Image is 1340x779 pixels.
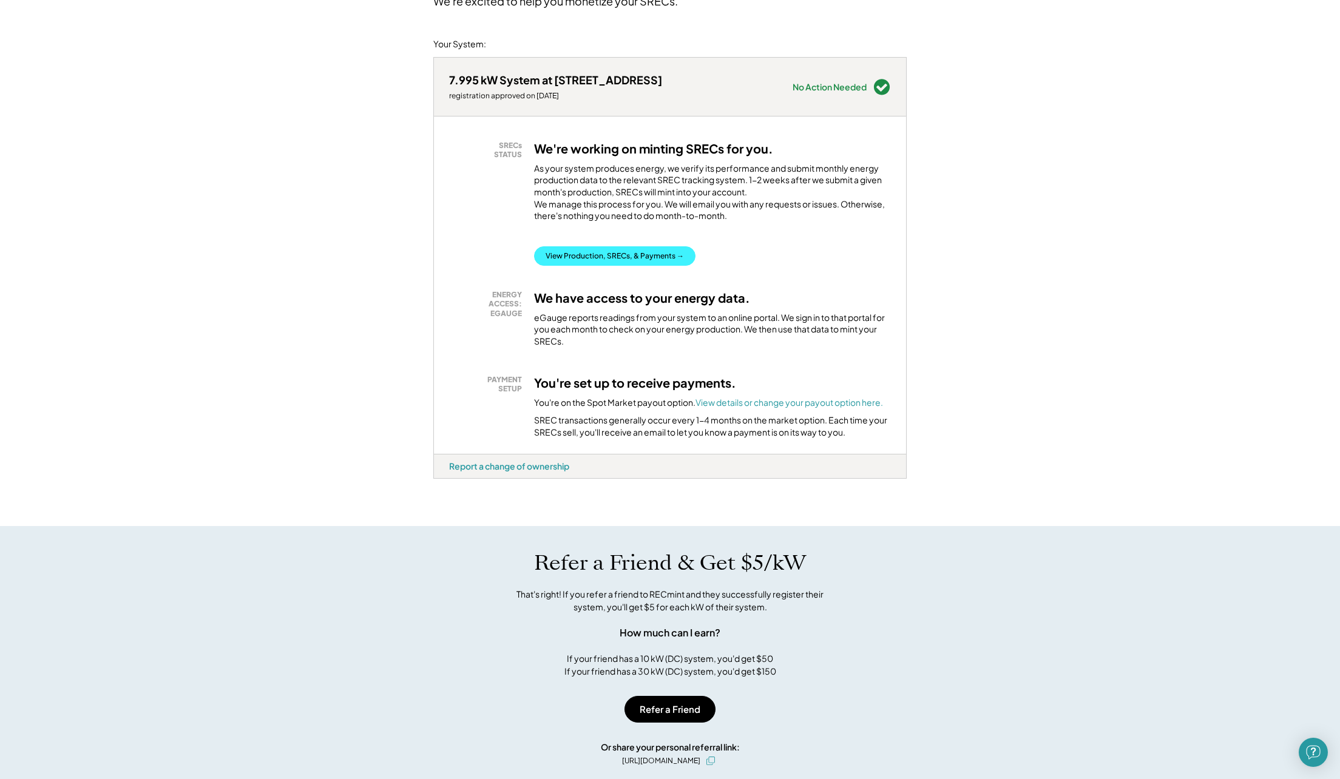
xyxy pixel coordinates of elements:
h3: You're set up to receive payments. [534,375,736,391]
div: [URL][DOMAIN_NAME] [622,755,700,766]
div: PAYMENT SETUP [455,375,522,394]
button: click to copy [703,754,718,768]
button: Refer a Friend [624,696,716,723]
div: ENERGY ACCESS: EGAUGE [455,290,522,319]
div: eGauge reports readings from your system to an online portal. We sign in to that portal for you e... [534,312,891,348]
div: You're on the Spot Market payout option. [534,397,883,409]
div: 7.995 kW System at [STREET_ADDRESS] [449,73,662,87]
div: Your System: [433,38,486,50]
div: If your friend has a 10 kW (DC) system, you'd get $50 If your friend has a 30 kW (DC) system, you... [564,652,776,678]
div: Report a change of ownership [449,460,569,471]
button: View Production, SRECs, & Payments → [534,246,695,266]
div: u70ghx7z - VA Distributed [433,479,476,484]
h1: Refer a Friend & Get $5/kW [534,550,806,576]
div: As your system produces energy, we verify its performance and submit monthly energy production da... [534,163,891,228]
div: No Action Needed [793,83,867,91]
a: View details or change your payout option here. [695,397,883,408]
div: That's right! If you refer a friend to RECmint and they successfully register their system, you'l... [503,588,837,613]
div: SRECs STATUS [455,141,522,160]
div: Or share your personal referral link: [601,741,740,754]
h3: We have access to your energy data. [534,290,750,306]
div: Open Intercom Messenger [1299,738,1328,767]
div: SREC transactions generally occur every 1-4 months on the market option. Each time your SRECs sel... [534,414,891,438]
div: How much can I earn? [620,626,720,640]
div: registration approved on [DATE] [449,91,662,101]
h3: We're working on minting SRECs for you. [534,141,773,157]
